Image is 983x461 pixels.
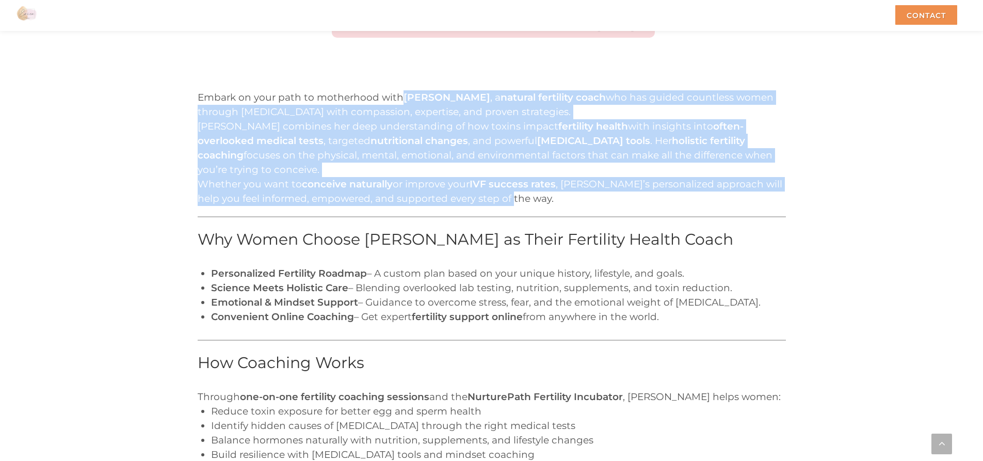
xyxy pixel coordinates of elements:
[211,419,786,433] div: Identify hidden causes of [MEDICAL_DATA] through the right medical tests
[895,5,957,25] div: Contact
[412,311,523,323] strong: fertility support online
[211,311,354,323] strong: Convenient Online Coaching
[404,91,490,103] strong: [PERSON_NAME]
[198,177,786,206] div: Whether you want to or improve your , [PERSON_NAME]’s personalized approach will help you feel in...
[558,120,628,132] strong: fertility health
[370,135,468,147] strong: nutritional changes
[211,267,367,279] strong: Personalized Fertility Roadmap
[211,281,786,295] div: – Blending overlooked lab testing, nutrition, supplements, and toxin reduction.
[211,282,348,294] strong: Science Meets Holistic Care
[211,296,358,308] strong: Emotional & Mindset Support
[537,135,650,147] strong: [MEDICAL_DATA] tools
[198,351,786,374] h2: How Coaching Works
[198,90,786,119] div: Embark on your path to motherhood with , a who has guided countless women through [MEDICAL_DATA] ...
[468,391,623,403] strong: NurturePath Fertility Incubator
[302,178,393,190] strong: conceive naturally
[501,91,606,103] strong: natural fertility coach
[470,178,556,190] strong: IVF success rates
[211,433,786,448] div: Balance hormones naturally with nutrition, supplements, and lifestyle changes
[240,391,429,403] strong: one-on-one fertility coaching sessions
[198,228,786,251] h2: Why Women Choose [PERSON_NAME] as Their Fertility Health Coach
[211,295,786,310] div: – Guidance to overcome stress, fear, and the emotional weight of [MEDICAL_DATA].
[211,266,786,281] div: – A custom plan based on your unique history, lifestyle, and goals.
[198,119,786,177] div: [PERSON_NAME] combines her deep understanding of how toxins impact with insights into , targeted ...
[211,404,786,419] div: Reduce toxin exposure for better egg and sperm health
[198,390,786,404] div: Through and the , [PERSON_NAME] helps women:
[211,310,786,324] div: – Get expert from anywhere in the world.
